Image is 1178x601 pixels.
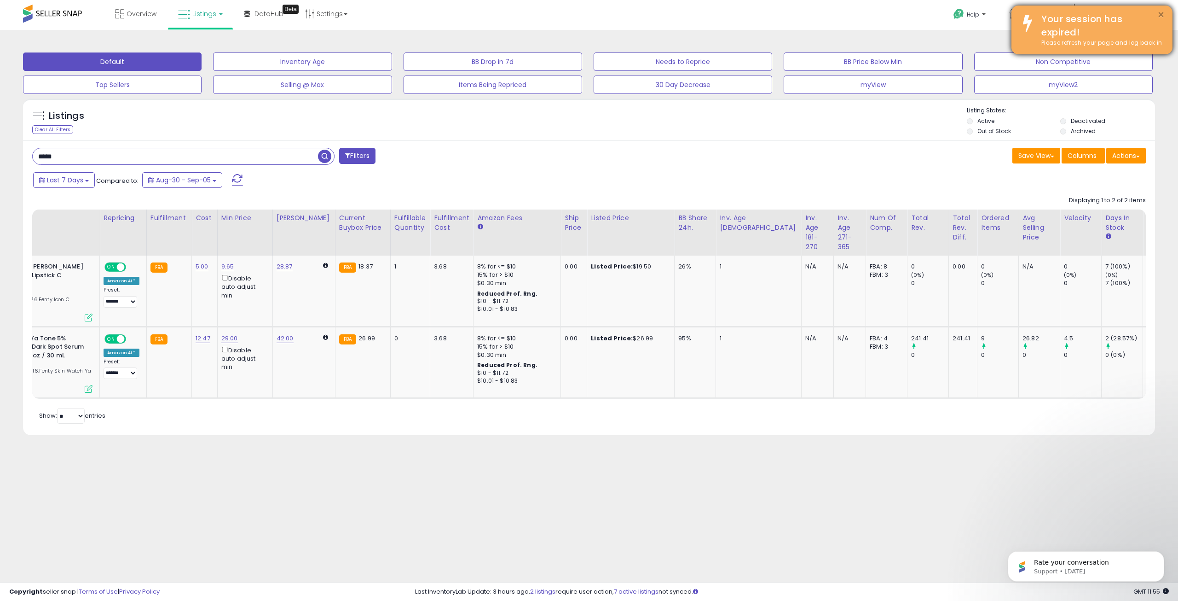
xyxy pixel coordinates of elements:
[678,334,709,343] div: 95%
[953,8,964,20] i: Get Help
[221,262,234,271] a: 9.65
[404,53,582,71] button: BB Drop in 7d
[1069,196,1146,205] div: Displaying 1 to 2 of 2 items
[805,334,826,343] div: N/A
[477,290,537,298] b: Reduced Prof. Rng.
[1071,127,1096,135] label: Archived
[594,76,772,94] button: 30 Day Decrease
[870,263,900,271] div: FBA: 8
[805,213,830,252] div: Inv. Age 181-270
[49,110,84,123] h5: Listings
[1034,39,1166,47] div: Please refresh your page and log back in
[1064,334,1101,343] div: 4.5
[394,213,426,233] div: Fulfillable Quantity
[1064,279,1101,287] div: 0
[277,213,331,223] div: [PERSON_NAME]
[339,148,375,164] button: Filters
[1068,151,1097,160] span: Columns
[911,279,948,287] div: 0
[221,273,266,300] div: Disable auto adjust min
[981,279,1018,287] div: 0
[277,334,294,343] a: 42.00
[477,361,537,369] b: Reduced Prof. Rng.
[213,53,392,71] button: Inventory Age
[784,76,962,94] button: myView
[1064,213,1097,223] div: Velocity
[105,263,117,271] span: ON
[477,298,554,305] div: $10 - $11.72
[104,359,139,379] div: Preset:
[911,271,924,279] small: (0%)
[196,213,214,223] div: Cost
[837,263,859,271] div: N/A
[254,9,283,18] span: DataHub
[394,263,423,271] div: 1
[221,345,266,372] div: Disable auto adjust min
[565,213,583,233] div: Ship Price
[565,263,580,271] div: 0.00
[678,213,712,233] div: BB Share 24h.
[953,263,970,271] div: 0.00
[565,334,580,343] div: 0.00
[196,334,210,343] a: 12.47
[1064,263,1101,271] div: 0
[339,213,387,233] div: Current Buybox Price
[837,213,862,252] div: Inv. Age 271-365
[720,213,797,233] div: Inv. Age [DEMOGRAPHIC_DATA]
[339,334,356,344] small: FBA
[156,175,211,185] span: Aug-30 - Sep-05
[127,9,156,18] span: Overview
[805,263,826,271] div: N/A
[142,172,222,188] button: Aug-30 - Sep-05
[1105,334,1143,343] div: 2 (28.57%)
[953,213,973,242] div: Total Rev. Diff.
[678,263,709,271] div: 26%
[870,213,903,233] div: Num of Comp.
[23,53,202,71] button: Default
[192,9,216,18] span: Listings
[477,223,483,231] small: Amazon Fees.
[720,334,794,343] div: 1
[434,213,469,233] div: Fulfillment Cost
[47,175,83,185] span: Last 7 Days
[394,334,423,343] div: 0
[1157,9,1165,21] button: ×
[591,334,633,343] b: Listed Price:
[434,263,466,271] div: 3.68
[477,334,554,343] div: 8% for <= $10
[981,334,1018,343] div: 9
[477,305,554,313] div: $10.01 - $10.83
[32,125,73,134] div: Clear All Filters
[23,76,202,94] button: Top Sellers
[981,271,994,279] small: (0%)
[1105,271,1118,279] small: (0%)
[981,263,1018,271] div: 0
[477,213,557,223] div: Amazon Fees
[150,213,188,223] div: Fulfillment
[104,277,139,285] div: Amazon AI *
[434,334,466,343] div: 3.68
[477,279,554,287] div: $0.30 min
[358,334,375,343] span: 26.99
[477,369,554,377] div: $10 - $11.72
[977,127,1011,135] label: Out of Stock
[323,334,328,340] i: Calculated using Dynamic Max Price.
[1064,351,1101,359] div: 0
[1105,233,1111,241] small: Days In Stock.
[125,335,139,343] span: OFF
[213,76,392,94] button: Selling @ Max
[594,53,772,71] button: Needs to Reprice
[1022,351,1060,359] div: 0
[96,176,139,185] span: Compared to:
[33,172,95,188] button: Last 7 Days
[221,213,269,223] div: Min Price
[104,287,139,308] div: Preset:
[477,271,554,279] div: 15% for > $10
[967,11,979,18] span: Help
[870,271,900,279] div: FBM: 3
[277,262,293,271] a: 28.87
